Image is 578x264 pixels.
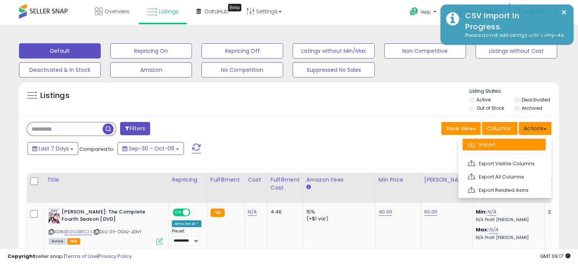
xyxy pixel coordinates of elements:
[404,1,444,25] a: Help
[548,209,572,215] div: 2
[172,229,201,246] div: Preset:
[67,238,80,245] span: FBA
[378,208,393,216] a: 40.00
[129,145,174,152] span: Sep-30 - Oct-06
[469,88,559,95] p: Listing States:
[62,209,154,224] b: [PERSON_NAME]: The Complete Fourth Season [DVD]
[424,208,438,216] a: 60.00
[8,253,132,260] div: seller snap | |
[98,253,132,260] a: Privacy Policy
[306,184,311,191] small: Amazon Fees.
[27,142,78,155] button: Last 7 Days
[459,32,568,39] div: Please do not edit listings until complete.
[39,145,69,152] span: Last 7 Days
[110,62,192,77] button: Amazon
[459,10,568,32] div: CSV Import In Progress.
[173,209,183,216] span: ON
[248,176,264,184] div: Cost
[79,145,114,153] span: Compared to:
[476,208,487,215] b: Min:
[384,43,466,58] button: Non Competitive
[201,43,283,58] button: Repricing Off
[19,43,101,58] button: Default
[519,122,551,135] button: Actions
[110,43,192,58] button: Repricing On
[462,139,546,150] a: Import
[421,9,431,15] span: Help
[306,209,369,215] div: 15%
[476,217,539,223] p: N/A Profit [PERSON_NAME]
[476,226,489,233] b: Max:
[424,176,469,184] div: [PERSON_NAME]
[462,158,546,169] a: Export Visible Columns
[172,176,204,184] div: Repricing
[561,8,567,17] button: ×
[489,226,498,234] a: N/A
[271,176,300,192] div: Fulfillment Cost
[409,7,419,16] i: Get Help
[378,176,418,184] div: Min Price
[40,90,70,101] h5: Listings
[172,220,201,227] div: Amazon AI *
[293,43,374,58] button: Listings without Min/Max
[477,105,504,111] label: Out of Stock
[64,229,92,235] a: B00G3BRC24
[248,208,257,216] a: N/A
[306,215,369,222] div: (+$1 var)
[49,209,163,244] div: ASIN:
[482,122,518,135] button: Columns
[47,176,165,184] div: Title
[472,173,545,203] th: The percentage added to the cost of goods (COGS) that forms the calculator for Min & Max prices.
[475,43,557,58] button: Listings without Cost
[211,176,241,184] div: Fulfillment
[293,62,374,77] button: Suppressed No Sales
[477,96,491,103] label: Active
[271,209,297,215] div: 4.46
[105,8,129,15] span: Overview
[228,4,241,11] div: Tooltip anchor
[540,253,570,260] span: 2025-10-14 09:17 GMT
[487,125,511,132] span: Columns
[521,105,542,111] label: Archived
[487,208,496,216] a: N/A
[441,122,481,135] button: Save View
[521,96,550,103] label: Deactivated
[117,142,184,155] button: Sep-30 - Oct-06
[120,122,150,135] button: Filters
[49,209,60,224] img: 51pK1pAY4ML._SL40_.jpg
[159,8,179,15] span: Listings
[189,209,201,216] span: OFF
[93,229,142,235] span: | SKU: 0Y-D0AJ-JDHY
[211,209,225,217] small: FBA
[65,253,97,260] a: Terms of Use
[201,62,283,77] button: No Competition
[476,235,539,240] p: N/A Profit [PERSON_NAME]
[8,253,35,260] strong: Copyright
[306,176,372,184] div: Amazon Fees
[462,171,546,183] a: Export All Columns
[205,8,229,15] span: DataHub
[49,238,66,245] span: All listings currently available for purchase on Amazon
[462,184,546,196] a: Export Related Asins
[19,62,101,77] button: Deactivated & In Stock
